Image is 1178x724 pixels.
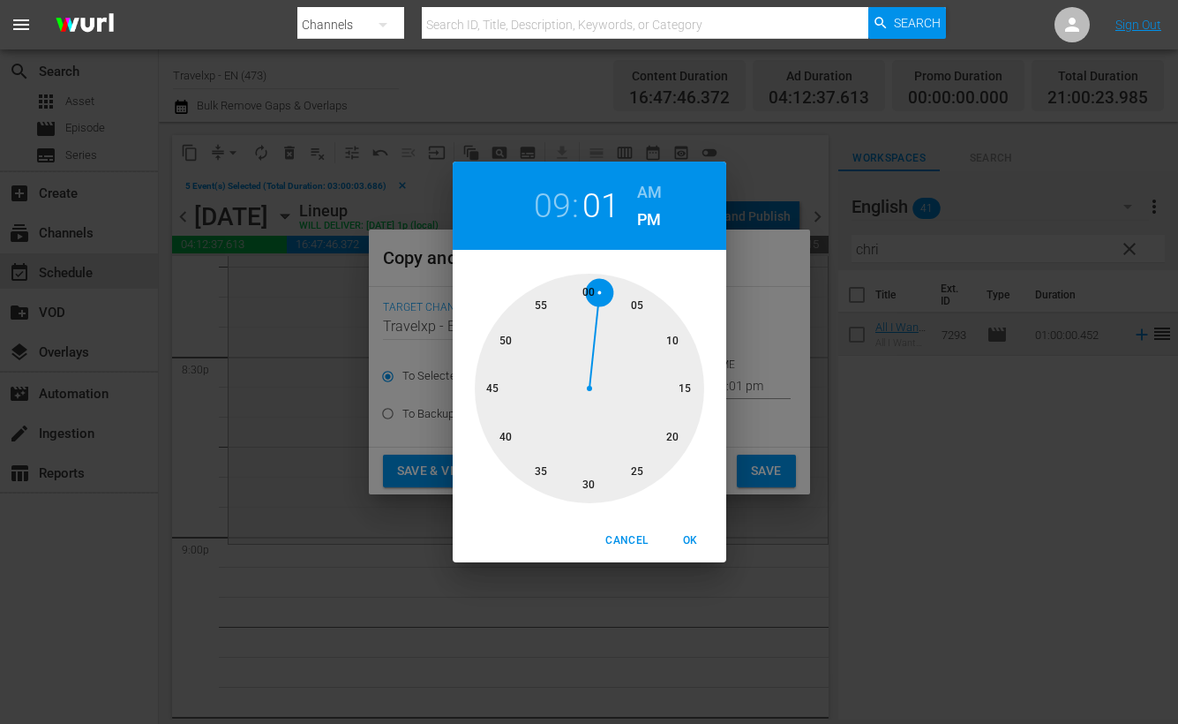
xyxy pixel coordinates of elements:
[637,206,662,234] button: PM
[11,14,32,35] span: menu
[605,532,648,550] span: Cancel
[534,186,570,226] button: 09
[598,526,655,555] button: Cancel
[42,4,127,46] img: ans4CAIJ8jUAAAAAAAAAAAAAAAAAAAAAAAAgQb4GAAAAAAAAAAAAAAAAAAAAAAAAJMjXAAAAAAAAAAAAAAAAAAAAAAAAgAT5G...
[670,532,712,550] span: OK
[894,7,941,39] span: Search
[582,186,619,226] button: 01
[637,178,662,207] button: AM
[637,206,661,234] h6: PM
[1115,18,1161,32] a: Sign Out
[572,186,579,226] h2: :
[663,526,719,555] button: OK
